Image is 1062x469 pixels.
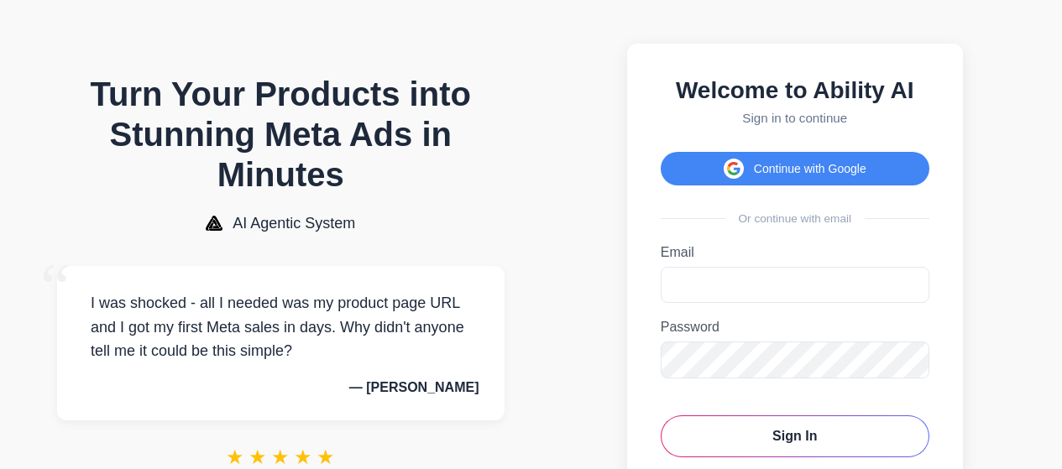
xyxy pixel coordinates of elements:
p: I was shocked - all I needed was my product page URL and I got my first Meta sales in days. Why d... [82,291,479,363]
h1: Turn Your Products into Stunning Meta Ads in Minutes [57,74,505,195]
span: ★ [294,446,312,469]
span: ★ [226,446,244,469]
span: AI Agentic System [233,215,355,232]
label: Password [661,320,929,335]
button: Continue with Google [661,152,929,185]
img: AI Agentic System Logo [206,216,222,231]
label: Email [661,245,929,260]
p: — [PERSON_NAME] [82,380,479,395]
button: Sign In [661,415,929,457]
span: ★ [317,446,335,469]
span: “ [40,249,71,326]
div: Or continue with email [661,212,929,225]
h2: Welcome to Ability AI [661,77,929,104]
p: Sign in to continue [661,111,929,125]
span: ★ [248,446,267,469]
span: ★ [271,446,290,469]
